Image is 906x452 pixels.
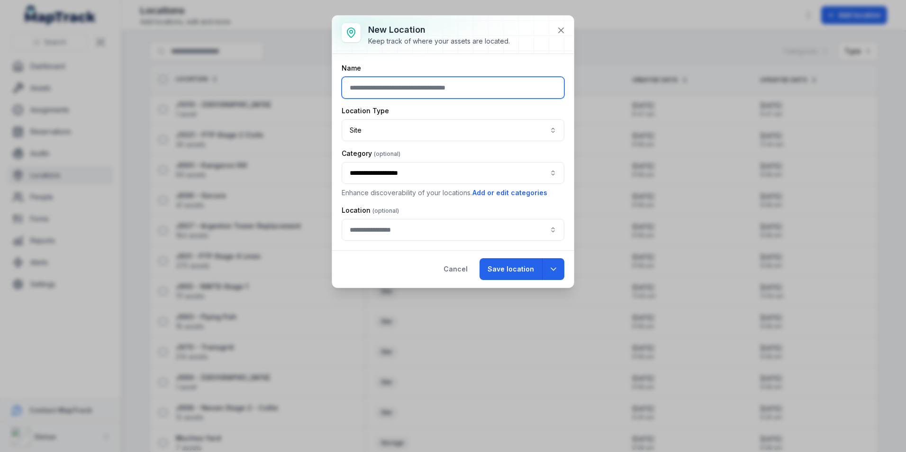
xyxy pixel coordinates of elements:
[435,258,476,280] button: Cancel
[342,119,564,141] button: Site
[342,149,400,158] label: Category
[342,188,564,198] p: Enhance discoverability of your locations.
[342,206,399,215] label: Location
[368,36,510,46] div: Keep track of where your assets are located.
[342,63,361,73] label: Name
[368,23,510,36] h3: New location
[472,188,548,198] button: Add or edit categories
[480,258,542,280] button: Save location
[342,106,389,116] label: Location Type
